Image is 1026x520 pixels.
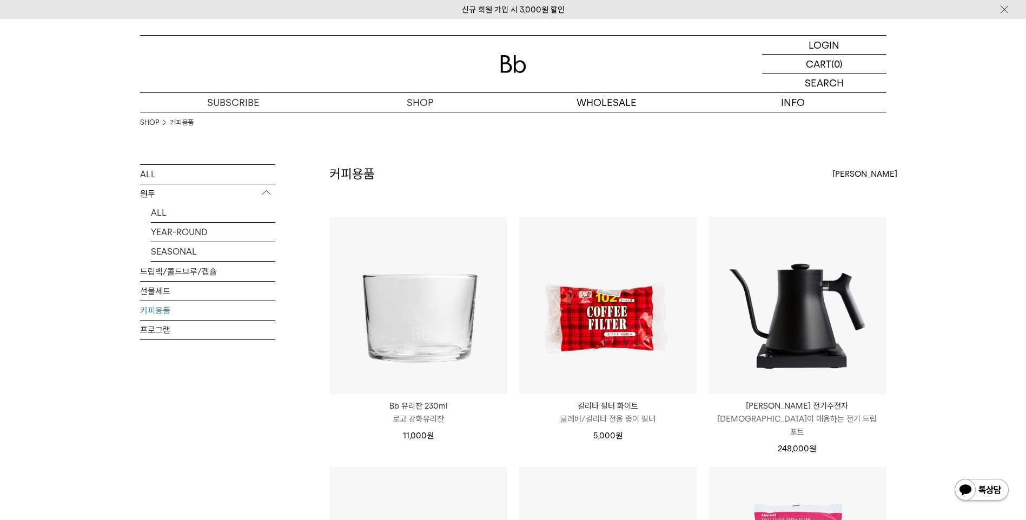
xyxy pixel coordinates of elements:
p: [DEMOGRAPHIC_DATA]이 애용하는 전기 드립 포트 [709,412,886,438]
span: 11,000 [403,431,434,441]
a: 커피용품 [140,301,275,320]
p: CART [806,55,831,73]
a: 커피용품 [170,117,194,128]
p: (0) [831,55,843,73]
span: 원 [809,444,816,454]
a: CART (0) [762,55,886,74]
a: 드립백/콜드브루/캡슐 [140,262,275,281]
a: SHOP [140,117,159,128]
span: 원 [427,431,434,441]
span: 5,000 [593,431,623,441]
img: Bb 유리잔 230ml [330,217,507,394]
a: ALL [140,165,275,184]
p: LOGIN [809,36,839,54]
p: Bb 유리잔 230ml [330,399,507,412]
a: LOGIN [762,36,886,55]
a: SHOP [327,93,513,112]
img: 칼리타 필터 화이트 [519,217,697,394]
span: 248,000 [778,444,816,454]
a: YEAR-ROUND [151,223,275,242]
span: 원 [615,431,623,441]
a: 칼리타 필터 화이트 클레버/칼리타 전용 종이 필터 [519,399,697,425]
img: 로고 [500,55,526,73]
p: SEARCH [805,74,844,92]
p: [PERSON_NAME] 전기주전자 [709,399,886,412]
h2: 커피용품 [329,165,375,183]
img: 카카오톡 채널 1:1 채팅 버튼 [954,478,1010,504]
p: 원두 [140,184,275,204]
a: 프로그램 [140,321,275,339]
p: 로고 강화유리잔 [330,412,507,425]
a: 선물세트 [140,282,275,301]
a: Bb 유리잔 230ml 로고 강화유리잔 [330,399,507,425]
a: ALL [151,203,275,222]
a: SUBSCRIBE [140,93,327,112]
p: 클레버/칼리타 전용 종이 필터 [519,412,697,425]
a: SEASONAL [151,242,275,261]
p: WHOLESALE [513,93,700,112]
img: 펠로우 스태그 전기주전자 [709,217,886,394]
p: 칼리타 필터 화이트 [519,399,697,412]
span: [PERSON_NAME] [832,168,897,181]
p: INFO [700,93,886,112]
a: 신규 회원 가입 시 3,000원 할인 [462,5,565,15]
a: [PERSON_NAME] 전기주전자 [DEMOGRAPHIC_DATA]이 애용하는 전기 드립 포트 [709,399,886,438]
